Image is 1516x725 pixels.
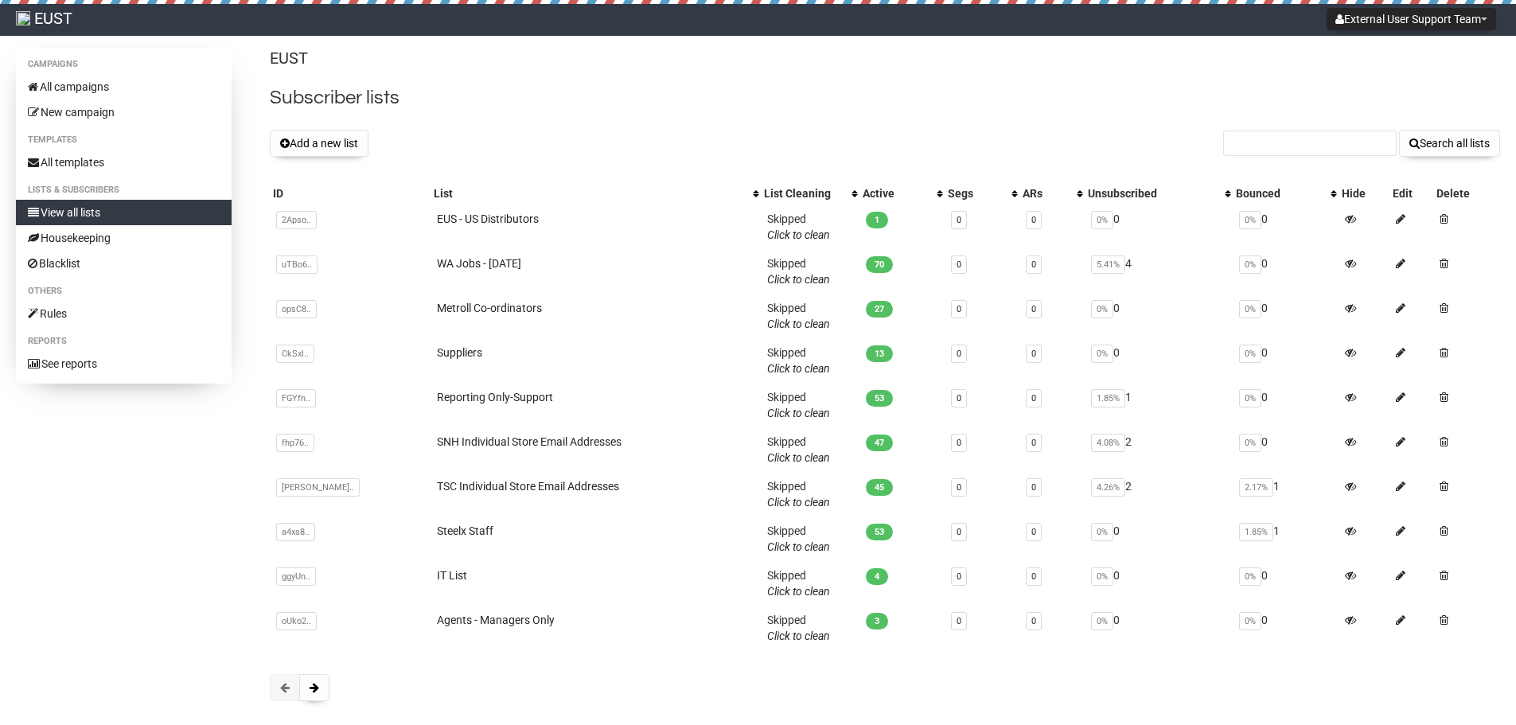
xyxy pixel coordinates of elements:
h2: Subscriber lists [270,84,1500,112]
a: 0 [1031,349,1036,359]
a: 0 [1031,438,1036,448]
td: 1 [1233,472,1339,516]
span: Skipped [767,435,830,464]
td: 0 [1233,606,1339,650]
span: CkSxl.. [276,345,314,363]
td: 1 [1233,516,1339,561]
button: External User Support Team [1327,8,1496,30]
button: Add a new list [270,130,368,157]
div: Active [863,185,929,201]
span: Skipped [767,302,830,330]
a: Housekeeping [16,225,232,251]
td: 2 [1085,427,1233,472]
a: 0 [957,571,961,582]
th: Segs: No sort applied, activate to apply an ascending sort [945,182,1019,205]
a: See reports [16,351,232,376]
a: Click to clean [767,585,830,598]
div: List Cleaning [764,185,844,201]
th: Unsubscribed: No sort applied, activate to apply an ascending sort [1085,182,1233,205]
a: 0 [957,527,961,537]
td: 2 [1085,472,1233,516]
span: 0% [1239,567,1261,586]
span: 27 [866,301,893,318]
li: Campaigns [16,55,232,74]
span: 3 [866,613,888,630]
a: Click to clean [767,496,830,509]
a: 0 [1031,304,1036,314]
span: 0% [1239,434,1261,452]
a: 0 [1031,259,1036,270]
span: Skipped [767,524,830,553]
span: 70 [866,256,893,273]
span: 0% [1239,389,1261,407]
span: 45 [866,479,893,496]
td: 0 [1233,427,1339,472]
a: 0 [1031,482,1036,493]
th: Active: No sort applied, activate to apply an ascending sort [859,182,945,205]
a: WA Jobs - [DATE] [437,257,521,270]
td: 0 [1085,516,1233,561]
a: Click to clean [767,407,830,419]
th: Hide: No sort applied, sorting is disabled [1339,182,1389,205]
span: Skipped [767,346,830,375]
span: 0% [1239,255,1261,274]
div: ID [273,185,427,201]
a: 0 [957,349,961,359]
a: TSC Individual Store Email Addresses [437,480,619,493]
span: 0% [1239,300,1261,318]
td: 0 [1233,338,1339,383]
span: 2Apso.. [276,211,317,229]
button: Search all lists [1399,130,1500,157]
li: Lists & subscribers [16,181,232,200]
span: oUko2.. [276,612,317,630]
a: 0 [957,616,961,626]
a: 0 [957,304,961,314]
span: 1.85% [1239,523,1273,541]
a: Steelx Staff [437,524,493,537]
div: Unsubscribed [1088,185,1217,201]
td: 0 [1233,294,1339,338]
span: Skipped [767,257,830,286]
span: Skipped [767,391,830,419]
th: ID: No sort applied, sorting is disabled [270,182,431,205]
a: Click to clean [767,630,830,642]
span: fhp76.. [276,434,314,452]
a: Rules [16,301,232,326]
span: 4.26% [1091,478,1125,497]
th: Bounced: No sort applied, activate to apply an ascending sort [1233,182,1339,205]
a: All templates [16,150,232,175]
a: 0 [1031,215,1036,225]
span: 4.08% [1091,434,1125,452]
p: EUST [270,48,1500,69]
a: 0 [1031,571,1036,582]
a: Click to clean [767,540,830,553]
div: Segs [948,185,1004,201]
td: 0 [1085,294,1233,338]
span: 0% [1239,345,1261,363]
span: 4 [866,568,888,585]
a: 0 [957,215,961,225]
span: 0% [1091,612,1113,630]
div: ARs [1023,185,1069,201]
a: New campaign [16,99,232,125]
span: 0% [1091,345,1113,363]
th: ARs: No sort applied, activate to apply an ascending sort [1019,182,1085,205]
td: 1 [1085,383,1233,427]
span: Skipped [767,480,830,509]
a: Agents - Managers Only [437,614,555,626]
span: 13 [866,345,893,362]
a: Metroll Co-ordinators [437,302,542,314]
th: Delete: No sort applied, sorting is disabled [1433,182,1500,205]
td: 0 [1085,561,1233,606]
td: 0 [1085,205,1233,249]
span: 53 [866,390,893,407]
span: Skipped [767,569,830,598]
a: 0 [957,393,961,403]
a: 0 [1031,616,1036,626]
a: SNH Individual Store Email Addresses [437,435,622,448]
li: Reports [16,332,232,351]
span: 2.17% [1239,478,1273,497]
span: Skipped [767,614,830,642]
span: 0% [1091,567,1113,586]
span: 0% [1239,612,1261,630]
